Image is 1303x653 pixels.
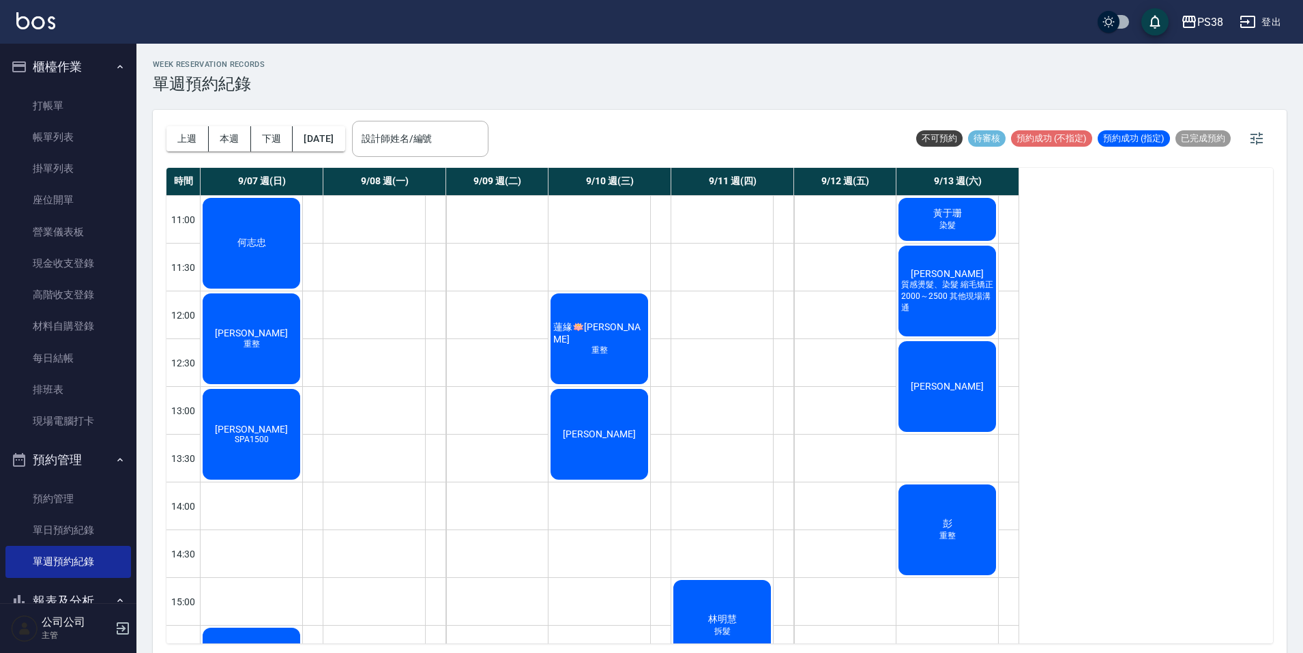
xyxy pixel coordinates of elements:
[5,248,131,279] a: 現金收支登錄
[5,184,131,216] a: 座位開單
[5,546,131,577] a: 單週預約紀錄
[1197,14,1223,31] div: PS38
[16,12,55,29] img: Logo
[937,530,958,542] span: 重整
[5,279,131,310] a: 高階收支登錄
[201,168,323,195] div: 9/07 週(日)
[896,168,1019,195] div: 9/13 週(六)
[5,310,131,342] a: 材料自購登錄
[166,482,201,529] div: 14:00
[241,338,263,350] span: 重整
[232,435,272,444] span: SPA1500
[589,345,611,356] span: 重整
[166,529,201,577] div: 14:30
[1098,132,1170,145] span: 預約成功 (指定)
[5,483,131,514] a: 預約管理
[794,168,896,195] div: 9/12 週(五)
[705,613,740,626] span: 林明慧
[5,49,131,85] button: 櫃檯作業
[323,168,446,195] div: 9/08 週(一)
[166,195,201,243] div: 11:00
[1175,8,1229,36] button: PS38
[166,577,201,625] div: 15:00
[166,126,209,151] button: 上週
[5,90,131,121] a: 打帳單
[5,514,131,546] a: 單日預約紀錄
[5,442,131,478] button: 預約管理
[937,220,958,231] span: 染髮
[446,168,548,195] div: 9/09 週(二)
[42,615,111,629] h5: 公司公司
[968,132,1006,145] span: 待審核
[931,207,965,220] span: 黃于珊
[11,615,38,642] img: Person
[1234,10,1287,35] button: 登出
[712,626,733,637] span: 拆髮
[940,518,955,530] span: 彭
[548,168,671,195] div: 9/10 週(三)
[166,291,201,338] div: 12:00
[251,126,293,151] button: 下週
[5,216,131,248] a: 營業儀表板
[166,168,201,195] div: 時間
[916,132,963,145] span: 不可預約
[153,60,265,69] h2: WEEK RESERVATION RECORDS
[212,424,291,435] span: [PERSON_NAME]
[908,381,986,392] span: [PERSON_NAME]
[5,343,131,374] a: 每日結帳
[42,629,111,641] p: 主管
[235,237,269,249] span: 何志忠
[5,405,131,437] a: 現場電腦打卡
[166,338,201,386] div: 12:30
[551,321,648,345] span: 蓮緣🪷[PERSON_NAME]
[293,126,345,151] button: [DATE]
[5,153,131,184] a: 掛單列表
[5,121,131,153] a: 帳單列表
[1011,132,1092,145] span: 預約成功 (不指定)
[166,386,201,434] div: 13:00
[153,74,265,93] h3: 單週預約紀錄
[5,583,131,619] button: 報表及分析
[166,243,201,291] div: 11:30
[898,279,996,314] span: 質感燙髮、染髮 縮毛矯正2000～2500 其他現場溝通
[166,434,201,482] div: 13:30
[212,328,291,338] span: [PERSON_NAME]
[560,429,639,439] span: [PERSON_NAME]
[908,268,986,279] span: [PERSON_NAME]
[1141,8,1169,35] button: save
[5,374,131,405] a: 排班表
[671,168,794,195] div: 9/11 週(四)
[1175,132,1231,145] span: 已完成預約
[209,126,251,151] button: 本週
